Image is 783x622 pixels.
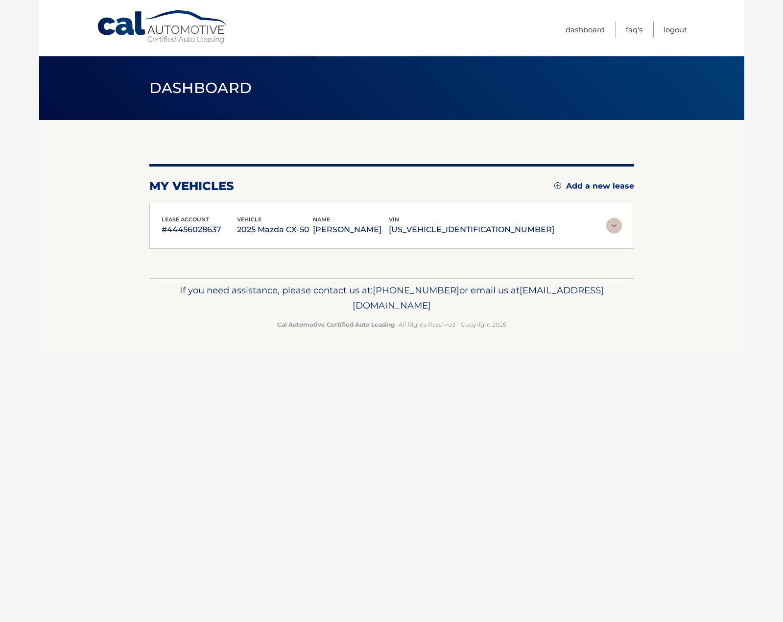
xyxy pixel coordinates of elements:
[162,216,209,223] span: lease account
[313,216,330,223] span: name
[664,22,687,38] a: Logout
[156,319,628,330] p: - All Rights Reserved - Copyright 2025
[96,10,229,45] a: Cal Automotive
[149,179,234,193] h2: my vehicles
[162,223,237,237] p: #44456028637
[313,223,389,237] p: [PERSON_NAME]
[373,285,459,296] span: [PHONE_NUMBER]
[606,218,622,234] img: accordion-rest.svg
[277,321,395,328] strong: Cal Automotive Certified Auto Leasing
[554,181,634,191] a: Add a new lease
[554,182,561,189] img: add.svg
[149,79,252,97] span: Dashboard
[626,22,642,38] a: FAQ's
[237,216,261,223] span: vehicle
[566,22,605,38] a: Dashboard
[156,283,628,314] p: If you need assistance, please contact us at: or email us at
[389,216,399,223] span: vin
[389,223,554,237] p: [US_VEHICLE_IDENTIFICATION_NUMBER]
[237,223,313,237] p: 2025 Mazda CX-50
